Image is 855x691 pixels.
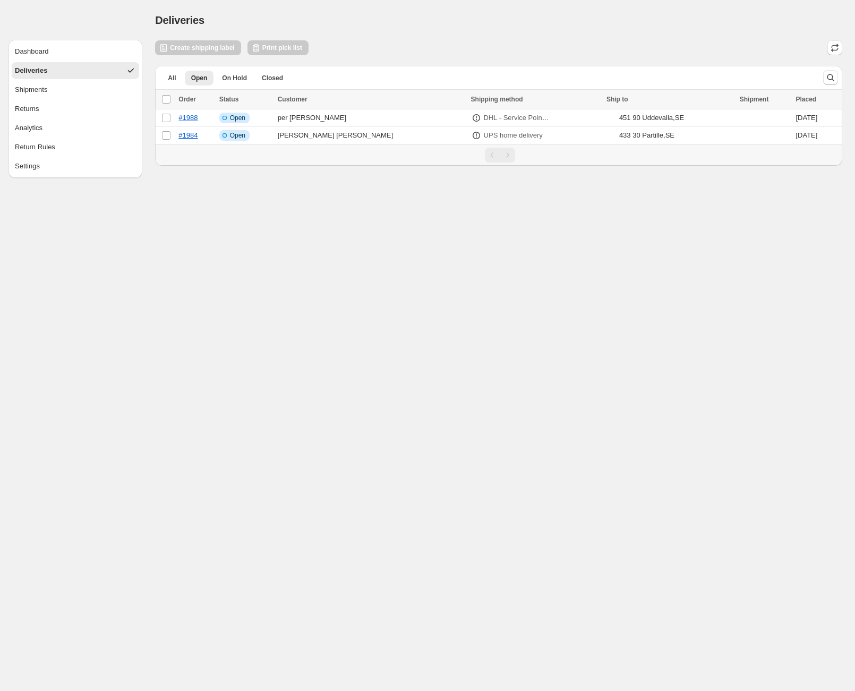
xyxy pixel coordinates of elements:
span: Shipment [740,96,769,103]
button: Analytics [12,120,139,137]
div: Dashboard [15,46,49,57]
td: per [PERSON_NAME] [275,109,468,127]
span: Open [230,114,245,122]
span: Shipping method [471,96,523,103]
time: Wednesday, September 3, 2025 at 5:25:07 AM [796,114,817,122]
div: Return Rules [15,142,55,152]
span: Customer [278,96,307,103]
a: #1988 [178,114,198,122]
button: Shipments [12,81,139,98]
div: 433 30 Partille , SE [619,130,674,141]
a: #1984 [178,131,198,139]
span: On Hold [222,74,247,82]
button: Search and filter results [823,70,838,85]
button: Settings [12,158,139,175]
button: Return Rules [12,139,139,156]
p: UPS home delivery [484,130,543,141]
span: Closed [262,74,283,82]
div: Deliveries [15,65,47,76]
span: All [168,74,176,82]
button: Dashboard [12,43,139,60]
div: Analytics [15,123,42,133]
span: Placed [796,96,816,103]
button: UPS home delivery [477,127,549,144]
div: 451 90 Uddevalla , SE [619,113,684,123]
td: [PERSON_NAME] [PERSON_NAME] [275,127,468,144]
span: Ship to [606,96,628,103]
span: Order [178,96,196,103]
p: DHL - Service Point, TEMPO [PERSON_NAME] MATCENTER (12.3 km) [484,113,550,123]
span: Deliveries [155,14,204,26]
span: Open [191,74,208,82]
button: Returns [12,100,139,117]
div: Shipments [15,84,47,95]
span: Open [230,131,245,140]
div: Settings [15,161,40,172]
div: Returns [15,104,39,114]
button: DHL - Service Point, TEMPO [PERSON_NAME] MATCENTER (12.3 km) [477,109,557,126]
time: Tuesday, September 2, 2025 at 7:58:39 AM [796,131,817,139]
nav: Pagination [155,144,842,166]
span: Status [219,96,239,103]
button: Deliveries [12,62,139,79]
